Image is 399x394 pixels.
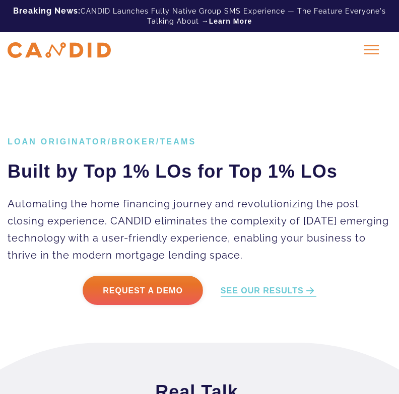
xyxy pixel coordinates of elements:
[8,42,111,58] img: CANDID APP
[83,276,203,305] a: Request a Demo
[8,195,391,264] p: Automating the home financing journey and revolutionizing the post closing experience. CANDID eli...
[8,160,391,183] h2: Built by Top 1% LOs for Top 1% LOs
[209,16,252,26] a: Learn More
[221,285,316,297] a: SEE OUR RESULTS
[8,136,391,148] h1: LOAN ORIGINATOR/BROKER/TEAMS
[13,6,81,16] b: Breaking News:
